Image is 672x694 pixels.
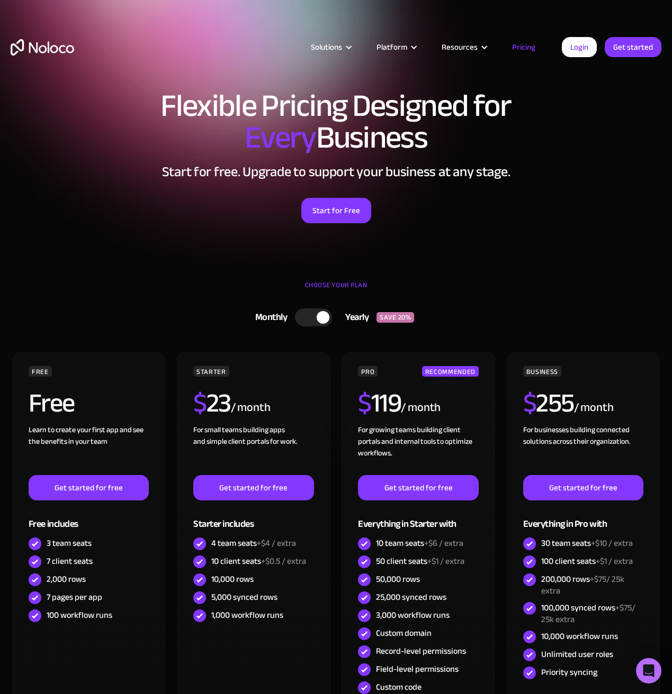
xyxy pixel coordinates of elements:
[311,40,342,54] div: Solutions
[193,378,207,428] span: $
[596,553,633,569] span: +$1 / extra
[47,573,86,585] div: 2,000 rows
[377,312,414,323] div: SAVE 20%
[424,535,463,551] span: +$6 / extra
[541,571,624,599] span: +$75/ 25k extra
[11,277,661,304] div: CHOOSE YOUR PLAN
[541,666,597,678] div: Priority syncing
[358,366,378,377] div: PRO
[523,500,643,535] div: Everything in Pro with
[376,609,450,621] div: 3,000 workflow runs
[193,390,231,416] h2: 23
[591,535,633,551] span: +$10 / extra
[29,424,149,475] div: Learn to create your first app and see the benefits in your team ‍
[358,424,478,475] div: For growing teams building client portals and internal tools to optimize workflows.
[376,645,466,657] div: Record-level permissions
[193,424,313,475] div: For small teams building apps and simple client portals for work. ‍
[193,500,313,535] div: Starter includes
[523,424,643,475] div: For businesses building connected solutions across their organization. ‍
[428,40,499,54] div: Resources
[358,378,371,428] span: $
[211,555,306,567] div: 10 client seats
[499,40,549,54] a: Pricing
[541,573,643,597] div: 200,000 rows
[298,40,363,54] div: Solutions
[541,600,635,627] span: +$75/ 25k extra
[523,366,561,377] div: BUSINESS
[574,399,614,416] div: / month
[541,631,618,642] div: 10,000 workflow runs
[377,40,407,54] div: Platform
[47,609,112,621] div: 100 workflow runs
[193,475,313,500] a: Get started for free
[605,37,661,57] a: Get started
[376,591,446,603] div: 25,000 synced rows
[193,366,229,377] div: STARTER
[231,399,271,416] div: / month
[363,40,428,54] div: Platform
[376,627,432,639] div: Custom domain
[562,37,597,57] a: Login
[376,573,420,585] div: 50,000 rows
[523,390,574,416] h2: 255
[541,537,633,549] div: 30 team seats
[376,555,464,567] div: 50 client seats
[47,537,92,549] div: 3 team seats
[541,649,613,660] div: Unlimited user roles
[211,573,254,585] div: 10,000 rows
[211,591,277,603] div: 5,000 synced rows
[541,602,643,625] div: 100,000 synced rows
[11,39,74,56] a: home
[11,90,661,153] h1: Flexible Pricing Designed for Business
[245,108,316,167] span: Every
[11,164,661,180] h2: Start for free. Upgrade to support your business at any stage.
[332,309,377,325] div: Yearly
[211,537,296,549] div: 4 team seats
[47,591,102,603] div: 7 pages per app
[541,555,633,567] div: 100 client seats
[523,475,643,500] a: Get started for free
[29,500,149,535] div: Free includes
[29,475,149,500] a: Get started for free
[242,309,295,325] div: Monthly
[301,198,371,223] a: Start for Free
[376,663,459,675] div: Field-level permissions
[376,681,422,693] div: Custom code
[376,537,463,549] div: 10 team seats
[358,475,478,500] a: Get started for free
[211,609,283,621] div: 1,000 workflow runs
[523,378,536,428] span: $
[29,390,75,416] h2: Free
[442,40,478,54] div: Resources
[261,553,306,569] span: +$0.5 / extra
[257,535,296,551] span: +$4 / extra
[29,366,52,377] div: FREE
[401,399,441,416] div: / month
[358,500,478,535] div: Everything in Starter with
[427,553,464,569] span: +$1 / extra
[636,658,661,683] div: Open Intercom Messenger
[47,555,93,567] div: 7 client seats
[358,390,401,416] h2: 119
[422,366,479,377] div: RECOMMENDED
